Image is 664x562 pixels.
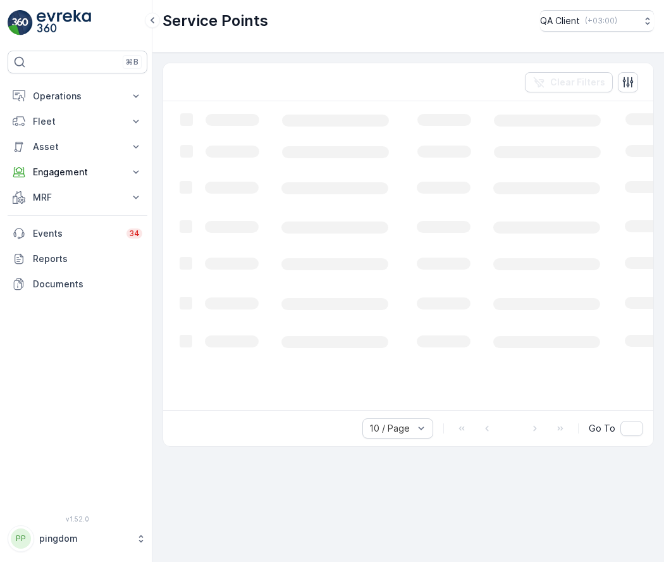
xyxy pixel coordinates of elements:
p: Clear Filters [550,76,605,89]
p: Documents [33,278,142,290]
p: Asset [33,140,122,153]
p: Fleet [33,115,122,128]
img: logo_light-DOdMpM7g.png [37,10,91,35]
button: Clear Filters [525,72,613,92]
button: Engagement [8,159,147,185]
button: MRF [8,185,147,210]
a: Documents [8,272,147,297]
p: Reports [33,253,142,265]
p: Engagement [33,166,122,178]
p: Operations [33,90,122,103]
button: Asset [8,134,147,159]
a: Reports [8,246,147,272]
p: Events [33,227,119,240]
p: 34 [129,228,140,239]
p: ⌘B [126,57,138,67]
a: Events34 [8,221,147,246]
button: QA Client(+03:00) [540,10,654,32]
div: PP [11,528,31,549]
span: v 1.52.0 [8,515,147,523]
p: MRF [33,191,122,204]
p: pingdom [39,532,130,545]
p: QA Client [540,15,580,27]
button: Operations [8,84,147,109]
span: Go To [589,422,615,435]
img: logo [8,10,33,35]
p: Service Points [163,11,268,31]
p: ( +03:00 ) [585,16,617,26]
button: Fleet [8,109,147,134]
button: PPpingdom [8,525,147,552]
